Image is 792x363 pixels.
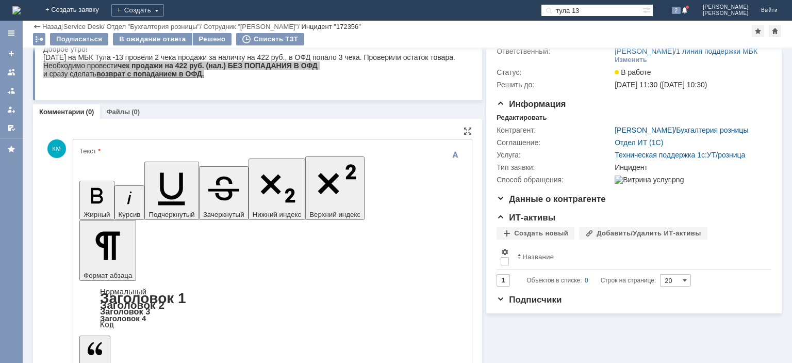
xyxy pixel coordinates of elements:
div: Ответственный: [497,47,613,55]
a: Заголовок 1 [100,290,186,306]
a: Назад [42,23,61,30]
i: Строк на странице: [526,274,656,287]
span: Расширенный поиск [642,5,653,14]
a: Отдел ИТ (1С) [615,138,663,147]
a: Мои заявки [3,101,20,118]
span: Нижний индекс [253,211,302,218]
span: [DATE] 11:30 ([DATE] 10:30) [615,81,707,89]
a: Заголовок 3 [100,307,150,316]
span: Зачеркнутый [203,211,244,218]
a: Заголовок 2 [100,299,164,311]
div: Контрагент: [497,126,613,134]
div: / [615,47,757,55]
span: [PERSON_NAME] [703,4,749,10]
span: Информация [497,99,566,109]
div: / [63,23,107,30]
span: Подчеркнутый [148,211,194,218]
div: Работа с массовостью [33,33,45,45]
span: Данные о контрагенте [497,194,606,204]
span: В работе [615,68,651,76]
a: [PERSON_NAME] [615,126,674,134]
div: Текст [79,148,464,154]
a: Комментарии [39,108,85,116]
div: Способ обращения: [497,176,613,184]
a: Service Desk [63,23,103,30]
a: Бухгалтерия розницы [676,126,748,134]
div: Инцидент [615,163,766,171]
a: Заявки на командах [3,64,20,81]
div: Статус: [497,68,613,76]
span: Жирный [84,211,110,218]
a: Перейти на домашнюю страницу [12,6,21,14]
div: Название [522,253,554,261]
div: Решить до: [497,81,613,89]
a: Мои согласования [3,120,20,136]
div: / [203,23,301,30]
div: Сделать домашней страницей [769,25,781,37]
button: Подчеркнутый [144,162,199,220]
img: logo [12,6,21,14]
div: Услуга: [497,151,613,159]
a: Заявки в моей ответственности [3,83,20,99]
th: Название [513,244,763,270]
span: Скрыть панель инструментов [449,149,461,161]
a: Файлы [106,108,130,116]
a: Техническая поддержка 1с:УТ/розница [615,151,745,159]
div: Инцидент "172356" [302,23,361,30]
button: Зачеркнутый [199,166,249,220]
a: Отдел "Бухгалтерия розницы" [106,23,200,30]
span: [PERSON_NAME] [703,10,749,17]
div: 0 [585,274,588,287]
u: возврат с попаданием в ОФД. [53,25,160,33]
a: Заголовок 4 [100,314,146,323]
button: Нижний индекс [249,159,306,220]
span: Подписчики [497,295,562,305]
img: Витрина услуг.png [615,176,684,184]
div: (0) [86,108,94,116]
div: Изменить [615,56,647,64]
span: ИТ-активы [497,213,555,223]
div: Формат абзаца [79,288,466,328]
div: / [615,126,748,134]
a: Нормальный [100,287,146,296]
button: Формат абзаца [79,220,136,281]
div: | [61,22,63,30]
div: Редактировать [497,114,547,122]
span: Формат абзаца [84,272,132,279]
div: Тип заявки: [497,163,613,171]
a: [PERSON_NAME] [615,47,674,55]
span: 2 [672,7,681,14]
span: Объектов в списке: [526,277,582,284]
button: Верхний индекс [305,156,365,220]
div: Сделали возврат с попаданием в ОФД 422 руб. нал [4,21,151,37]
div: Соглашение: [497,138,613,147]
button: Жирный [79,181,114,220]
a: Создать заявку [3,45,20,62]
a: Сотрудник "[PERSON_NAME]" [203,23,298,30]
div: На всю страницу [464,127,472,135]
a: Код [100,320,114,329]
span: Верхний индекс [309,211,360,218]
span: КМ [47,139,66,158]
a: 1 линия поддержки МБК [676,47,757,55]
div: Добавить в избранное [752,25,764,37]
div: Провели чек продажи на 422 руб. (нал.) БЕЗ ПОПАДАНИЯ В ОФД [4,4,151,21]
span: Настройки [501,248,509,256]
span: Курсив [119,211,141,218]
button: Курсив [114,185,145,220]
div: (0) [131,108,140,116]
div: Создать [111,4,164,17]
strong: чек продажи на 422 руб. (нал.) БЕЗ ПОПАДАНИЯ В ОФД [74,17,274,25]
div: / [106,23,203,30]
